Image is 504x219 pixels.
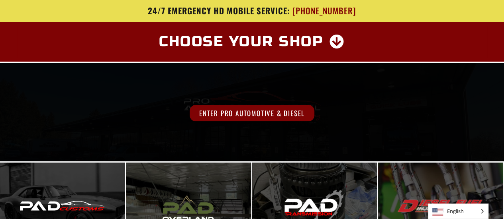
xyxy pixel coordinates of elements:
[149,30,355,54] a: Choose Your Shop
[292,6,356,16] span: [PHONE_NUMBER]
[428,204,488,219] span: English
[190,105,314,121] span: Enter Pro Automotive & Diesel
[148,4,290,17] span: 24/7 Emergency HD Mobile Service:
[159,35,324,49] span: Choose Your Shop
[428,203,488,219] aside: Language selected: English
[19,6,485,16] a: 24/7 Emergency HD Mobile Service: [PHONE_NUMBER]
